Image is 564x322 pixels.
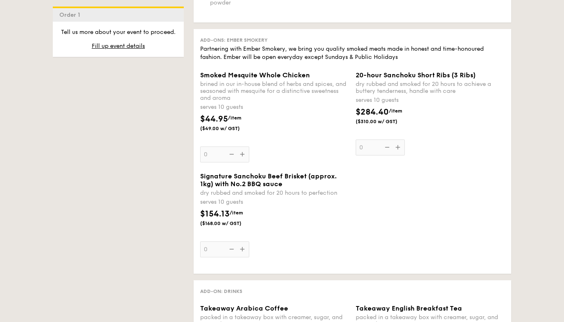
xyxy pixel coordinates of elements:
div: serves 10 guests [200,198,349,206]
div: dry rubbed and smoked for 20 hours to perfection [200,189,349,196]
span: /item [389,108,402,114]
p: Tell us more about your event to proceed. [59,28,177,36]
div: Partnering with Ember Smokery, we bring you quality smoked meats made in honest and time-honoured... [200,45,505,61]
span: ($49.00 w/ GST) [200,125,256,132]
span: /item [230,210,243,216]
span: $154.13 [200,209,230,219]
span: Takeaway English Breakfast Tea [356,304,462,312]
div: brined in our in-house blend of herbs and spices, and seasoned with mesquite for a distinctive sw... [200,81,349,101]
span: Signature Sanchoku Beef Brisket (approx. 1kg) with No.2 BBQ sauce [200,172,337,188]
span: $284.40 [356,107,389,117]
span: ($310.00 w/ GST) [356,118,411,125]
span: Order 1 [59,11,83,18]
span: /item [228,115,241,121]
span: Smoked Mesquite Whole Chicken [200,71,310,79]
div: serves 10 guests [356,96,505,104]
span: Add-on: Drinks [200,288,242,294]
div: serves 10 guests [200,103,349,111]
span: $44.95 [200,114,228,124]
span: Add-ons: Ember Smokery [200,37,268,43]
span: 20-hour Sanchoku Short Ribs (3 Ribs) [356,71,476,79]
div: dry rubbed and smoked for 20 hours to achieve a buttery tenderness, handle with care [356,81,505,95]
span: Takeaway Arabica Coffee [200,304,288,312]
span: ($168.00 w/ GST) [200,220,256,227]
span: Fill up event details [92,43,145,50]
